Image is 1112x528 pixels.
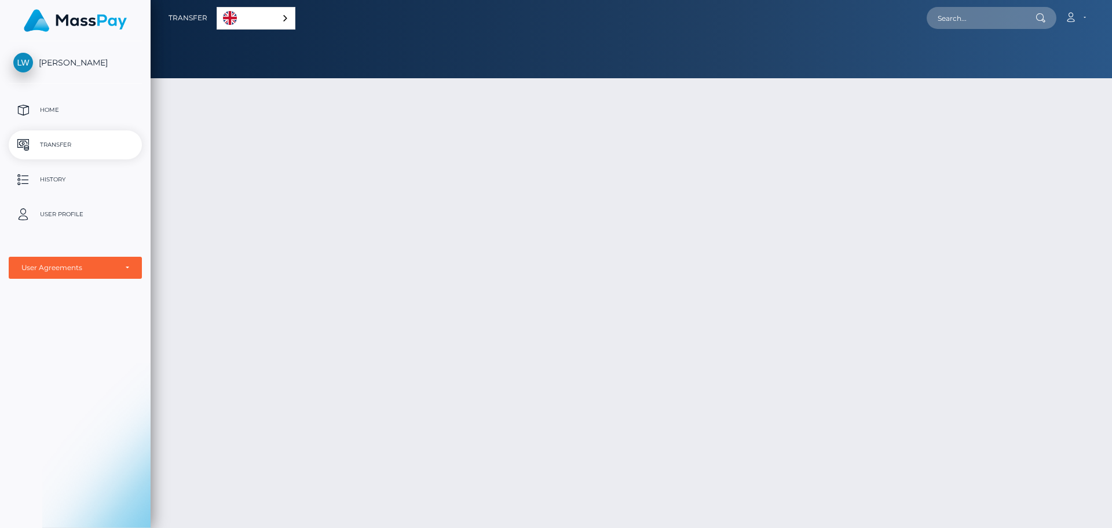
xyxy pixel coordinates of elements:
[9,200,142,229] a: User Profile
[217,8,295,29] a: English
[13,101,137,119] p: Home
[169,6,207,30] a: Transfer
[9,165,142,194] a: History
[13,206,137,223] p: User Profile
[9,57,142,68] span: [PERSON_NAME]
[24,9,127,32] img: MassPay
[13,171,137,188] p: History
[9,130,142,159] a: Transfer
[13,136,137,154] p: Transfer
[927,7,1036,29] input: Search...
[217,7,295,30] div: Language
[9,257,142,279] button: User Agreements
[21,263,116,272] div: User Agreements
[9,96,142,125] a: Home
[217,7,295,30] aside: Language selected: English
